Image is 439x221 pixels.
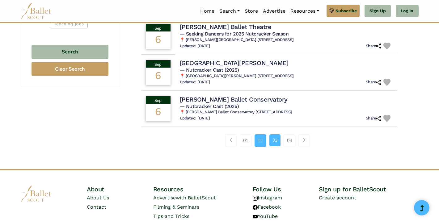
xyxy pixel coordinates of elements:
img: logo [21,185,52,202]
a: Contact [87,204,106,210]
nav: Page navigation example [226,134,313,147]
div: Sep [146,96,171,104]
span: Subscribe [336,7,357,14]
h6: 📍 [GEOGRAPHIC_DATA][PERSON_NAME] [STREET_ADDRESS] [180,73,393,79]
span: — Seeking Dancers for 2025 Nutcracker Season [180,31,289,37]
h6: Updated: [DATE] [180,116,210,121]
img: gem.svg [329,7,334,14]
a: 01 [240,134,251,147]
h6: 📍 [PERSON_NAME] Ballet Conservatory [STREET_ADDRESS] [180,110,393,115]
h4: About [87,185,153,193]
span: with BalletScout [176,195,216,201]
h4: Sign up for BalletScout [319,185,418,193]
img: youtube logo [253,214,258,219]
h6: Updated: [DATE] [180,44,210,49]
a: Filming & Seminars [153,204,199,210]
img: facebook logo [253,205,258,210]
a: 03 [269,134,281,146]
h6: Share [366,44,381,49]
span: — Nutcracker Cast (2025) [180,67,239,73]
a: Store [242,5,260,18]
div: Sep [146,24,171,31]
a: Home [198,5,217,18]
h4: [PERSON_NAME] Ballet Conservatory [180,95,288,103]
a: Subscribe [327,5,360,17]
a: Sign Up [365,5,391,17]
h4: Follow Us [253,185,319,193]
a: 04 [284,134,295,147]
button: Search [32,45,108,59]
h6: Share [366,80,381,85]
a: Facebook [253,204,281,210]
h6: Updated: [DATE] [180,80,210,85]
div: 6 [146,68,171,85]
a: About Us [87,195,109,201]
h4: [PERSON_NAME] Ballet Theatre [180,23,272,31]
h4: Resources [153,185,253,193]
a: Tips and Tricks [153,213,189,219]
a: Log In [396,5,418,17]
div: 6 [146,104,171,121]
h6: Share [366,116,381,121]
h6: 📍 [PERSON_NAME][GEOGRAPHIC_DATA] [STREET_ADDRESS] [180,37,393,43]
a: Resources [288,5,322,18]
button: Clear Search [32,62,108,76]
a: Advertisewith BalletScout [153,195,216,201]
span: — Nutcracker Cast (2025) [180,103,239,109]
a: Instagram [253,195,282,201]
a: Create account [319,195,356,201]
a: Advertise [260,5,288,18]
h4: [GEOGRAPHIC_DATA][PERSON_NAME] [180,59,289,67]
a: 02 [255,134,266,147]
a: YouTube [253,213,278,219]
a: Search [217,5,242,18]
div: Sep [146,60,171,68]
div: 6 [146,31,171,49]
img: instagram logo [253,196,258,201]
